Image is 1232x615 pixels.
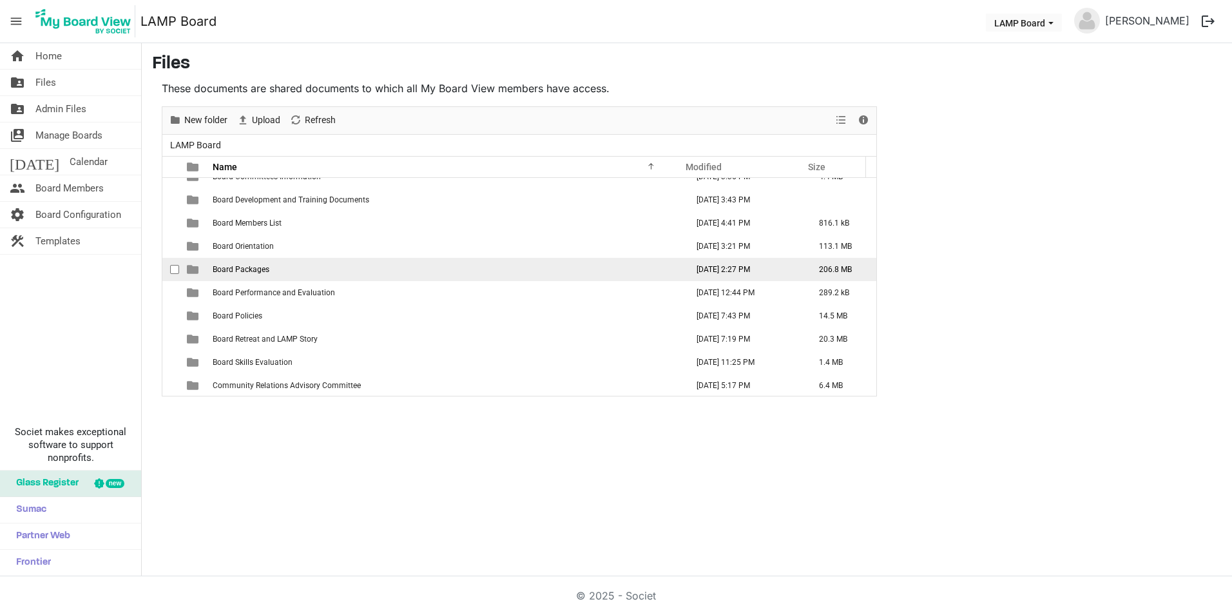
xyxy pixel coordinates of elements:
span: Size [808,162,825,172]
td: 816.1 kB is template cell column header Size [805,211,876,235]
td: June 01, 2021 3:43 PM column header Modified [683,188,805,211]
span: Community Relations Advisory Committee [213,381,361,390]
span: Files [35,70,56,95]
span: Board Skills Evaluation [213,358,293,367]
td: Community Relations Advisory Committee is template cell column header Name [209,374,683,397]
div: Upload [232,107,285,134]
span: Societ makes exceptional software to support nonprofits. [6,425,135,464]
button: New folder [167,112,230,128]
span: Admin Files [35,96,86,122]
span: [DATE] [10,149,59,175]
span: Frontier [10,550,51,576]
button: logout [1195,8,1222,35]
td: Board Policies is template cell column header Name [209,304,683,327]
span: Board Configuration [35,202,121,228]
span: Board Development and Training Documents [213,195,369,204]
td: is template cell column header type [179,258,209,281]
td: June 20, 2023 7:43 PM column header Modified [683,304,805,327]
td: is template cell column header type [179,188,209,211]
td: 113.1 MB is template cell column header Size [805,235,876,258]
span: Board Members [35,175,104,201]
div: New folder [164,107,232,134]
a: [PERSON_NAME] [1100,8,1195,34]
td: checkbox [162,374,179,397]
td: 1.4 MB is template cell column header Size [805,351,876,374]
span: Board Performance and Evaluation [213,288,335,297]
div: Details [852,107,874,134]
button: Refresh [287,112,338,128]
span: folder_shared [10,96,25,122]
td: checkbox [162,188,179,211]
span: Board Retreat and LAMP Story [213,335,318,344]
img: no-profile-picture.svg [1074,8,1100,34]
td: October 28, 2024 4:41 PM column header Modified [683,211,805,235]
span: settings [10,202,25,228]
td: Board Development and Training Documents is template cell column header Name [209,188,683,211]
td: is template cell column header type [179,211,209,235]
span: Home [35,43,62,69]
td: October 11, 2024 3:21 PM column header Modified [683,235,805,258]
span: New folder [183,112,229,128]
span: people [10,175,25,201]
td: 6.4 MB is template cell column header Size [805,374,876,397]
td: checkbox [162,281,179,304]
div: Refresh [285,107,340,134]
button: Details [855,112,872,128]
td: is template cell column header Size [805,188,876,211]
td: checkbox [162,327,179,351]
span: Board Orientation [213,242,274,251]
span: Name [213,162,237,172]
td: Board Skills Evaluation is template cell column header Name [209,351,683,374]
span: Board Committees Information [213,172,321,181]
td: checkbox [162,235,179,258]
span: switch_account [10,122,25,148]
td: is template cell column header type [179,281,209,304]
td: checkbox [162,211,179,235]
span: folder_shared [10,70,25,95]
span: menu [4,9,28,34]
span: LAMP Board [168,137,224,153]
span: Manage Boards [35,122,102,148]
td: January 09, 2025 11:25 PM column header Modified [683,351,805,374]
span: Templates [35,228,81,254]
span: Board Packages [213,265,269,274]
span: Partner Web [10,523,70,549]
td: Board Retreat and LAMP Story is template cell column header Name [209,327,683,351]
td: November 14, 2022 5:17 PM column header Modified [683,374,805,397]
span: construction [10,228,25,254]
span: home [10,43,25,69]
td: is template cell column header type [179,304,209,327]
span: Upload [251,112,282,128]
span: Modified [686,162,722,172]
td: Board Performance and Evaluation is template cell column header Name [209,281,683,304]
p: These documents are shared documents to which all My Board View members have access. [162,81,877,96]
span: Board Policies [213,311,262,320]
td: Board Packages is template cell column header Name [209,258,683,281]
td: 14.5 MB is template cell column header Size [805,304,876,327]
td: Board Members List is template cell column header Name [209,211,683,235]
button: LAMP Board dropdownbutton [986,14,1062,32]
span: Glass Register [10,471,79,496]
td: checkbox [162,351,179,374]
td: 206.8 MB is template cell column header Size [805,258,876,281]
a: © 2025 - Societ [576,589,656,602]
td: August 22, 2022 12:44 PM column header Modified [683,281,805,304]
span: Calendar [70,149,108,175]
td: July 12, 2024 7:19 PM column header Modified [683,327,805,351]
td: Board Orientation is template cell column header Name [209,235,683,258]
button: Upload [235,112,283,128]
span: Sumac [10,497,46,523]
span: Refresh [303,112,337,128]
a: LAMP Board [140,8,217,34]
td: checkbox [162,304,179,327]
td: is template cell column header type [179,351,209,374]
td: checkbox [162,258,179,281]
td: is template cell column header type [179,327,209,351]
div: View [831,107,852,134]
h3: Files [152,54,1222,75]
button: View dropdownbutton [833,112,849,128]
span: Board Members List [213,219,282,228]
td: 289.2 kB is template cell column header Size [805,281,876,304]
td: July 30, 2025 2:27 PM column header Modified [683,258,805,281]
td: 20.3 MB is template cell column header Size [805,327,876,351]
